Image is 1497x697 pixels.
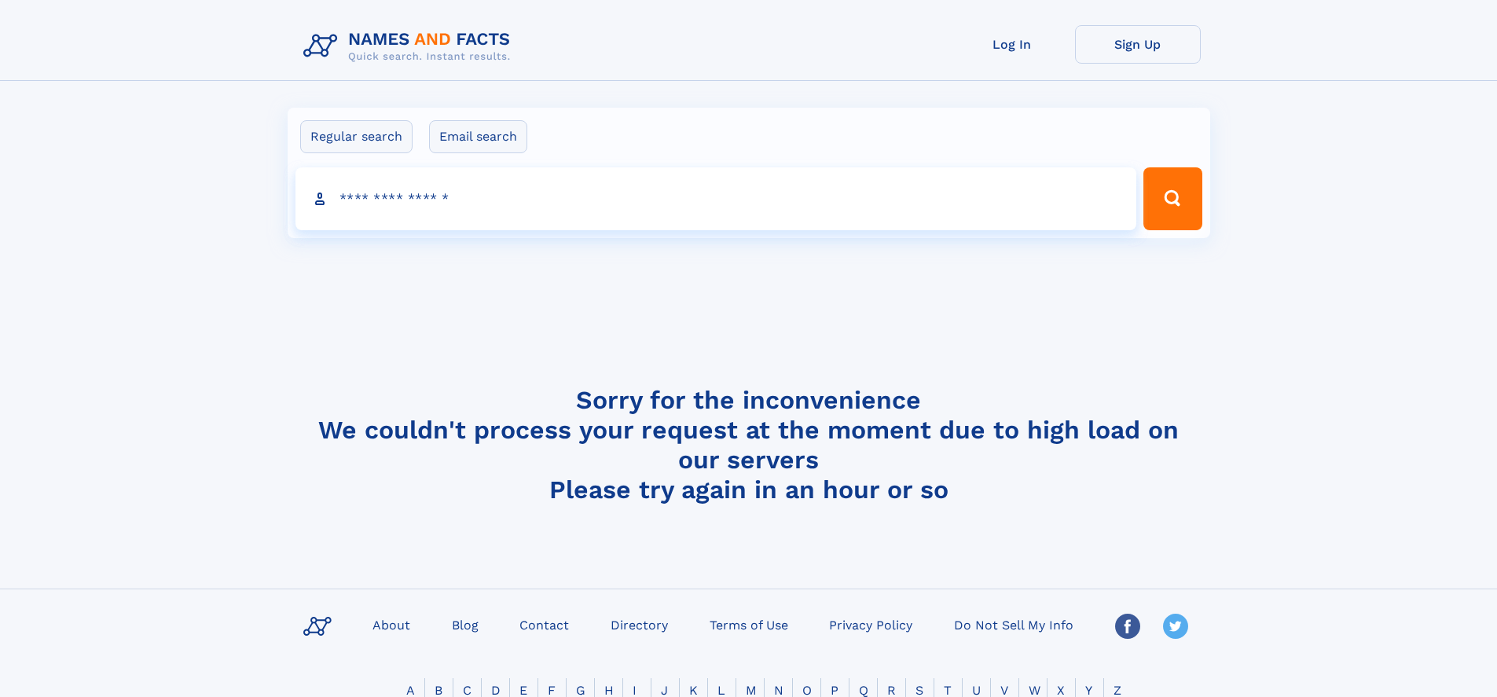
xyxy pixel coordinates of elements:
a: Privacy Policy [823,613,919,636]
img: Facebook [1115,614,1140,639]
a: Blog [446,613,485,636]
img: Logo Names and Facts [297,25,523,68]
a: Directory [604,613,674,636]
button: Search Button [1143,167,1202,230]
label: Regular search [300,120,413,153]
input: search input [295,167,1137,230]
a: About [366,613,416,636]
a: Sign Up [1075,25,1201,64]
label: Email search [429,120,527,153]
a: Log In [949,25,1075,64]
h4: Sorry for the inconvenience We couldn't process your request at the moment due to high load on ou... [297,385,1201,504]
img: Twitter [1163,614,1188,639]
a: Contact [513,613,575,636]
a: Do Not Sell My Info [948,613,1080,636]
a: Terms of Use [703,613,794,636]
